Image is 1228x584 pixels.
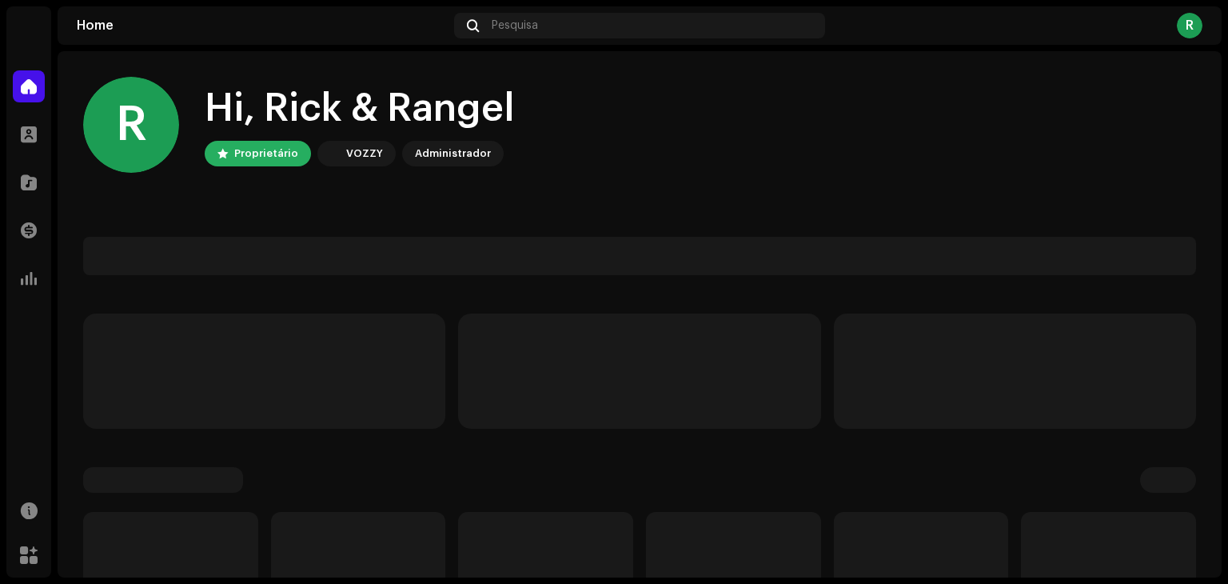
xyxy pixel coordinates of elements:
[77,19,448,32] div: Home
[234,144,298,163] div: Proprietário
[205,83,515,134] div: Hi, Rick & Rangel
[492,19,538,32] span: Pesquisa
[415,144,491,163] div: Administrador
[83,77,179,173] div: R
[1177,13,1202,38] div: R
[346,144,383,163] div: VOZZY
[321,144,340,163] img: 1cf725b2-75a2-44e7-8fdf-5f1256b3d403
